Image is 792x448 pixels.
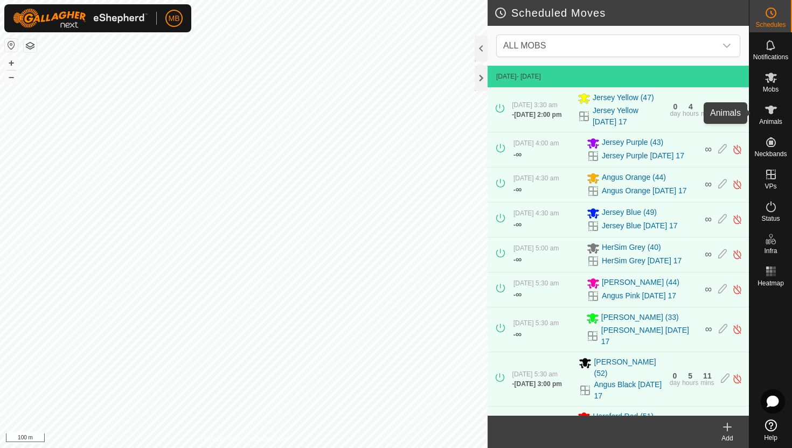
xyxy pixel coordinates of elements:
[513,218,522,231] div: -
[516,290,522,299] span: ∞
[705,214,712,225] span: ∞
[602,277,679,290] span: [PERSON_NAME] (44)
[765,183,776,190] span: VPs
[601,312,679,325] span: [PERSON_NAME] (33)
[514,111,561,118] span: [DATE] 2:00 pm
[516,255,522,264] span: ∞
[602,185,687,197] a: Angus Orange [DATE] 17
[499,35,716,57] span: ALL MOBS
[764,435,777,441] span: Help
[755,22,786,28] span: Schedules
[512,379,562,389] div: -
[513,183,522,196] div: -
[761,215,780,222] span: Status
[764,248,777,254] span: Infra
[594,379,663,402] a: Angus Black [DATE] 17
[703,372,712,380] div: 11
[758,280,784,286] span: Heatmap
[732,373,742,384] img: Turn off schedule move
[732,104,742,115] img: Turn off schedule move
[513,279,559,287] span: [DATE] 5:30 am
[716,35,738,57] div: dropdown trigger
[513,253,522,266] div: -
[512,110,561,120] div: -
[732,179,742,190] img: Turn off schedule move
[593,105,664,128] a: Jersey Yellow [DATE] 17
[705,179,712,190] span: ∞
[732,249,742,260] img: Turn off schedule move
[513,139,559,147] span: [DATE] 4:00 am
[759,118,782,125] span: Animals
[513,328,522,341] div: -
[5,39,18,52] button: Reset Map
[705,144,712,155] span: ∞
[700,380,714,386] div: mins
[513,174,559,182] span: [DATE] 4:30 am
[705,324,712,334] span: ∞
[670,380,680,386] div: day
[732,144,742,155] img: Turn off schedule move
[201,434,241,444] a: Privacy Policy
[494,6,749,19] h2: Scheduled Moves
[705,249,712,260] span: ∞
[706,433,749,443] div: Add
[24,39,37,52] button: Map Layers
[602,150,684,162] a: Jersey Purple [DATE] 17
[516,220,522,229] span: ∞
[673,372,677,380] div: 0
[513,148,522,161] div: -
[682,380,698,386] div: hours
[732,324,742,335] img: Turn off schedule move
[602,207,657,220] span: Jersey Blue (49)
[515,380,562,388] span: [DATE] 3:00 pm
[704,103,712,110] div: 11
[513,288,522,301] div: -
[749,415,792,445] a: Help
[254,434,286,444] a: Contact Us
[701,110,714,117] div: mins
[602,290,676,302] a: Angus Pink [DATE] 17
[670,110,680,117] div: day
[593,92,654,105] span: Jersey Yellow (47)
[689,103,693,110] div: 4
[516,185,522,194] span: ∞
[705,284,712,295] span: ∞
[732,284,742,295] img: Turn off schedule move
[602,137,663,150] span: Jersey Purple (43)
[513,319,559,327] span: [DATE] 5:30 am
[683,110,699,117] div: hours
[513,244,559,252] span: [DATE] 5:00 am
[601,325,699,347] a: [PERSON_NAME] [DATE] 17
[503,41,546,50] span: ALL MOBS
[688,372,692,380] div: 5
[516,150,522,159] span: ∞
[602,255,682,267] a: HerSim Grey [DATE] 17
[602,172,666,185] span: Angus Orange (44)
[732,214,742,225] img: Turn off schedule move
[754,151,787,157] span: Neckbands
[512,370,558,378] span: [DATE] 5:30 am
[516,330,522,339] span: ∞
[602,242,661,255] span: HerSim Grey (40)
[13,9,148,28] img: Gallagher Logo
[517,73,541,80] span: - [DATE]
[513,209,559,217] span: [DATE] 4:30 am
[602,220,678,232] a: Jersey Blue [DATE] 17
[673,103,677,110] div: 0
[496,73,517,80] span: [DATE]
[5,71,18,83] button: –
[594,356,663,379] span: [PERSON_NAME] (52)
[753,54,788,60] span: Notifications
[763,86,779,93] span: Mobs
[5,57,18,69] button: +
[512,101,557,109] span: [DATE] 3:30 am
[169,13,180,24] span: MB
[593,411,654,424] span: Hereford Red (51)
